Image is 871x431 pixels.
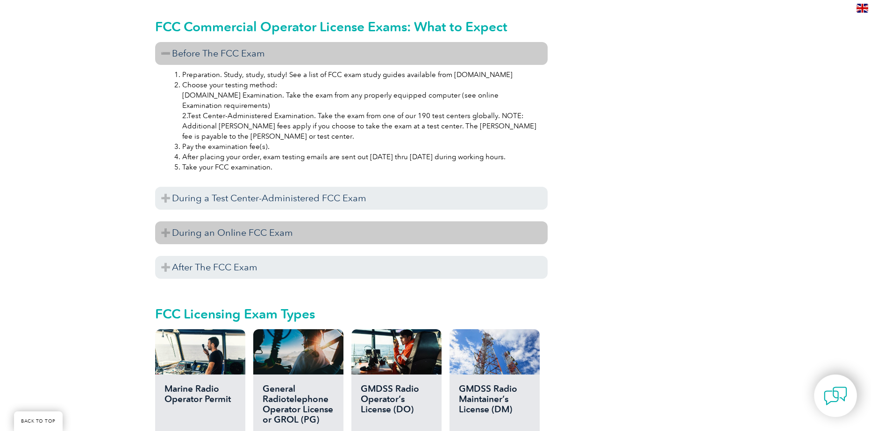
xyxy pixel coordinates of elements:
[155,42,548,65] h3: Before The FCC Exam
[824,384,847,408] img: contact-chat.png
[155,19,548,34] h2: FCC Commercial Operator License Exams: What to Expect
[164,384,236,426] h2: Marine Radio Operator Permit
[459,384,530,426] h2: GMDSS Radio Maintainer’s License (DM)
[155,221,548,244] h3: During an Online FCC Exam
[182,141,539,152] li: Pay the examination fee(s).
[155,187,548,210] h3: During a Test Center-Administered FCC Exam
[182,70,539,80] li: Preparation. Study, study, study! See a list of FCC exam study guides available from [DOMAIN_NAME]
[155,306,548,321] h2: FCC Licensing Exam Types
[182,80,539,141] li: Choose your testing method: [DOMAIN_NAME] Examination. Take the exam from any properly equipped c...
[182,162,539,172] li: Take your FCC examination.
[263,384,334,426] h2: General Radiotelephone Operator License or GROL (PG)
[857,4,868,13] img: en
[14,411,63,431] a: BACK TO TOP
[182,152,539,162] li: After placing your order, exam testing emails are sent out [DATE] thru [DATE] during working hours.
[361,384,432,426] h2: GMDSS Radio Operator’s License (DO)
[155,256,548,279] h3: After The FCC Exam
